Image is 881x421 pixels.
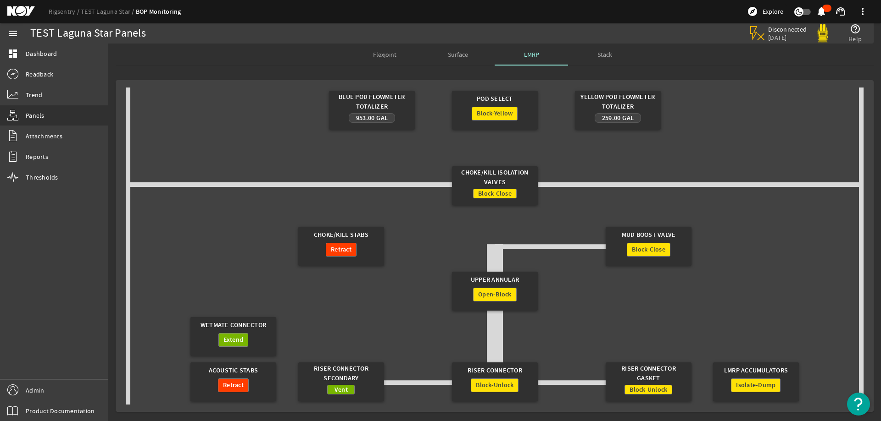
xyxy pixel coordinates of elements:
[622,114,634,122] span: Gal
[333,91,410,113] div: Blue Pod Flowmeter Totalizer
[223,335,244,344] span: Extend
[26,386,44,395] span: Admin
[335,385,348,394] span: Vent
[49,7,81,16] a: Rigsentry
[630,385,667,394] span: Block-Unlock
[743,4,787,19] button: Explore
[26,111,45,120] span: Panels
[7,48,18,59] mat-icon: dashboard
[476,381,513,390] span: Block-Unlock
[26,152,48,161] span: Reports
[632,245,665,254] span: Block-Close
[373,51,396,58] span: Flexjoint
[579,91,656,113] div: Yellow Pod Flowmeter Totalizer
[26,173,58,182] span: Thresholds
[717,362,794,378] div: LMRP Accumulators
[195,317,272,333] div: Wetmate Connector
[302,362,379,385] div: Riser Connector Secondary
[768,33,807,42] span: [DATE]
[478,290,512,299] span: Open-Block
[195,362,272,378] div: Acoustic Stabs
[768,25,807,33] span: Disconnected
[847,393,870,416] button: Open Resource Center
[456,91,533,107] div: Pod Select
[597,51,612,58] span: Stack
[376,114,388,122] span: Gal
[456,166,533,189] div: Choke/Kill Isolation Valves
[81,7,136,16] a: TEST Laguna Star
[448,51,468,58] span: Surface
[835,6,846,17] mat-icon: support_agent
[26,90,42,99] span: Trend
[763,7,783,16] span: Explore
[747,6,758,17] mat-icon: explore
[30,29,146,38] div: TEST Laguna Star Panels
[477,109,513,118] span: Block-Yellow
[524,51,539,58] span: LMRP
[456,362,533,378] div: Riser Connector
[7,28,18,39] mat-icon: menu
[610,227,687,243] div: Mud Boost Valve
[602,114,621,122] span: 259.00
[331,245,351,254] span: Retract
[610,362,687,385] div: Riser Connector Gasket
[136,7,181,16] a: BOP Monitoring
[814,24,832,43] img: Yellowpod.svg
[848,34,862,44] span: Help
[302,227,379,243] div: Choke/Kill Stabs
[223,381,244,390] span: Retract
[26,131,62,141] span: Attachments
[456,272,533,288] div: Upper Annular
[356,114,375,122] span: 953.00
[26,406,95,416] span: Product Documentation
[26,49,57,58] span: Dashboard
[850,23,861,34] mat-icon: help_outline
[852,0,874,22] button: more_vert
[26,70,53,79] span: Readback
[736,381,775,390] span: Isolate-Dump
[478,189,512,198] span: Block-Close
[816,6,827,17] mat-icon: notifications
